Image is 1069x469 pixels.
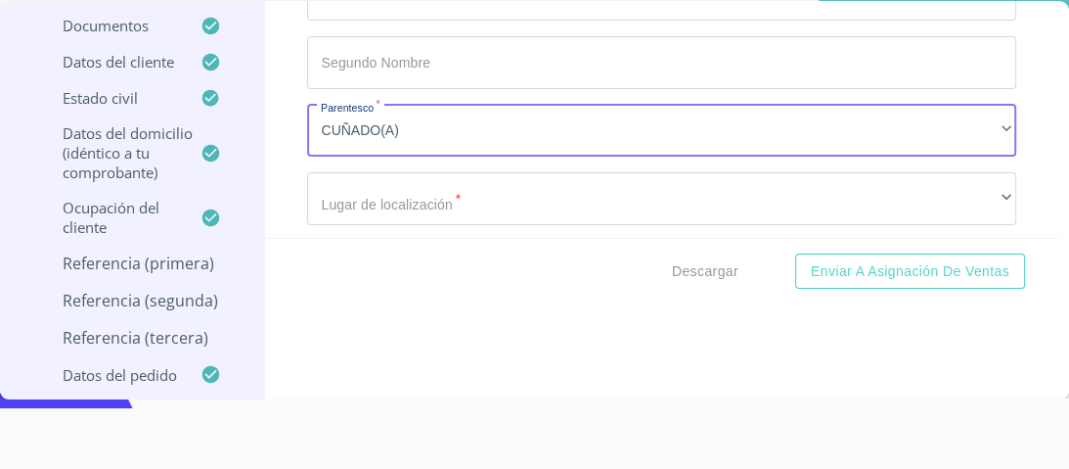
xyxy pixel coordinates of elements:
p: Datos del domicilio (idéntico a tu comprobante) [23,123,200,182]
span: Enviar a Asignación de Ventas [811,259,1009,284]
div: CUÑADO(A) [307,105,1016,158]
p: Referencia (tercera) [23,327,241,349]
p: Estado Civil [23,88,200,108]
span: Descargar [672,259,738,284]
div: ​ [307,172,1016,225]
button: Descargar [664,254,746,290]
p: Datos del pedido [23,365,200,385]
p: Referencia (segunda) [23,290,241,311]
p: Datos del cliente [23,52,200,71]
button: Enviar a Asignación de Ventas [795,254,1025,290]
p: Documentos [23,16,200,35]
p: Referencia (primera) [23,253,241,274]
p: Ocupación del Cliente [23,198,200,237]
